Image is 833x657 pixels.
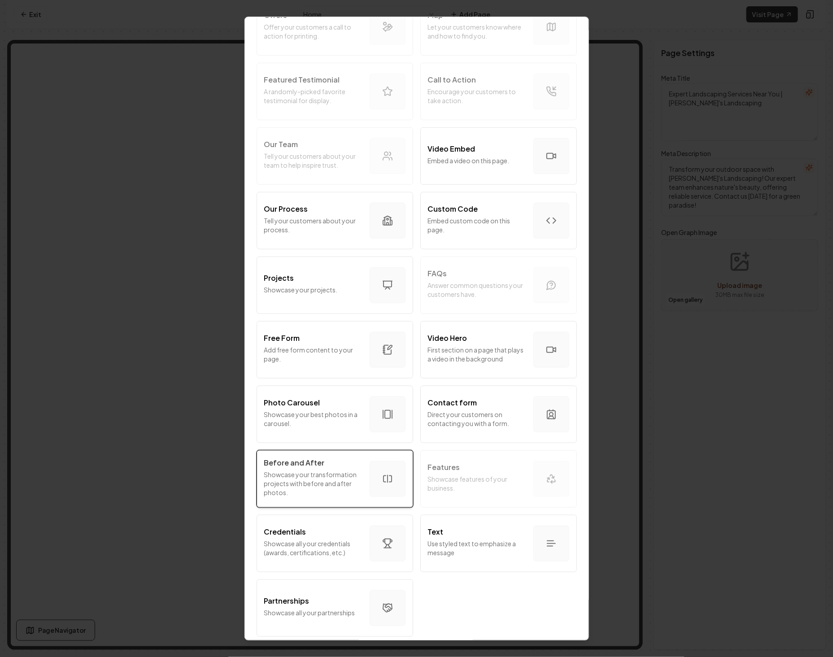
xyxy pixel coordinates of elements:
p: Custom Code [428,204,478,214]
p: Showcase all your partnerships [264,608,362,617]
p: Tell your customers about your process. [264,216,362,234]
p: Before and After [264,457,325,468]
button: Video HeroFirst section on a page that plays a video in the background [420,321,577,379]
button: Custom CodeEmbed custom code on this page. [420,192,577,249]
p: Contact form [428,397,477,408]
p: First section on a page that plays a video in the background [428,345,526,363]
p: Showcase all your credentials (awards, certifications, etc.) [264,539,362,557]
p: Showcase your transformation projects with before and after photos. [264,470,362,497]
button: ProjectsShowcase your projects. [257,257,413,314]
p: Embed custom code on this page. [428,216,526,234]
button: Our ProcessTell your customers about your process. [257,192,413,249]
p: Direct your customers on contacting you with a form. [428,410,526,428]
button: Video EmbedEmbed a video on this page. [420,127,577,185]
button: Free FormAdd free form content to your page. [257,321,413,379]
p: Add free form content to your page. [264,345,362,363]
p: Video Hero [428,333,467,344]
button: Contact formDirect your customers on contacting you with a form. [420,386,577,443]
button: Before and AfterShowcase your transformation projects with before and after photos. [257,450,413,508]
button: TextUse styled text to emphasize a message [420,515,577,572]
p: Text [428,526,444,537]
p: Video Embed [428,144,475,154]
button: PartnershipsShowcase all your partnerships [257,579,413,637]
p: Use styled text to emphasize a message [428,539,526,557]
p: Free Form [264,333,300,344]
button: Photo CarouselShowcase your best photos in a carousel. [257,386,413,443]
p: Photo Carousel [264,397,320,408]
p: Projects [264,273,294,283]
p: Embed a video on this page. [428,156,526,165]
p: Showcase your best photos in a carousel. [264,410,362,428]
p: Showcase your projects. [264,285,362,294]
p: Partnerships [264,596,310,606]
p: Our Process [264,204,308,214]
button: CredentialsShowcase all your credentials (awards, certifications, etc.) [257,515,413,572]
p: Credentials [264,526,306,537]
